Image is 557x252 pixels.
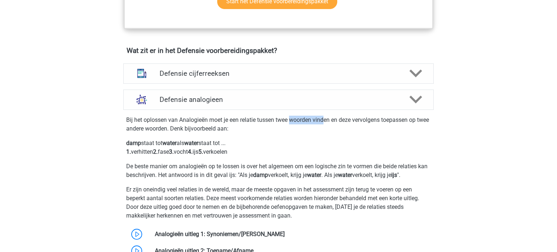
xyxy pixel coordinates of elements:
b: water [307,172,321,178]
b: water [338,172,352,178]
p: Er zijn oneindig veel relaties in de wereld, maar de meeste opgaven in het assessment zijn terug ... [126,185,431,220]
b: water [184,140,198,146]
p: staat tot als staat tot ... verhitten fase vocht ijs verkoelen [126,139,431,156]
b: 1. [126,148,131,155]
img: cijferreeksen [132,64,151,83]
h4: Wat zit er in het Defensie voorbereidingspakket? [127,46,430,55]
b: damp [253,172,268,178]
b: water [162,140,177,146]
b: 4. [188,148,193,155]
b: 3. [169,148,174,155]
p: Bij het oplossen van Analogieën moet je een relatie tussen twee woorden vinden en deze vervolgens... [126,116,431,133]
b: 5. [198,148,203,155]
p: De beste manier om analogieën op te lossen is over het algemeen om een logische zin te vormen die... [126,162,431,179]
img: analogieen [132,90,151,109]
h4: Defensie analogieen [160,95,397,104]
b: 2. [153,148,158,155]
h4: Defensie cijferreeksen [160,69,397,78]
b: ijs [391,172,397,178]
a: cijferreeksen Defensie cijferreeksen [120,63,437,84]
a: analogieen Defensie analogieen [120,90,437,110]
b: damp [126,140,141,146]
div: Analogieën uitleg 1: Synoniemen/[PERSON_NAME] [149,230,433,239]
